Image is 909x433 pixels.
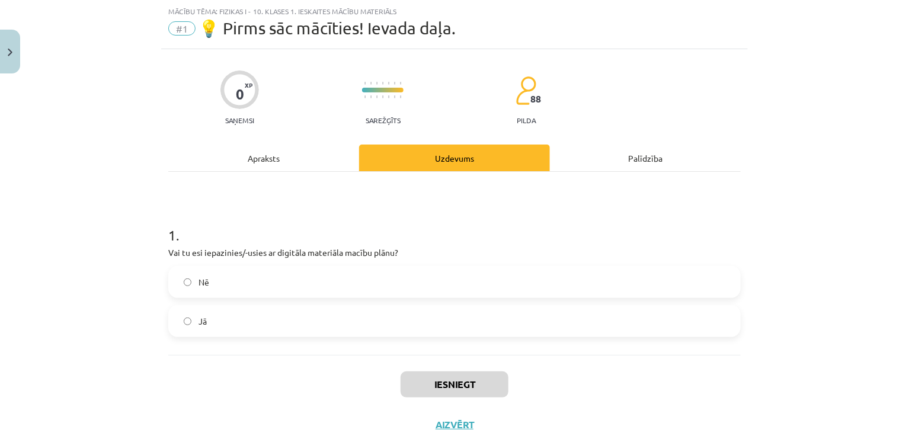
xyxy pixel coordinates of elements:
[366,116,401,124] p: Sarežģīts
[394,82,395,85] img: icon-short-line-57e1e144782c952c97e751825c79c345078a6d821885a25fce030b3d8c18986b.svg
[530,94,541,104] span: 88
[370,95,372,98] img: icon-short-line-57e1e144782c952c97e751825c79c345078a6d821885a25fce030b3d8c18986b.svg
[168,7,741,15] div: Mācību tēma: Fizikas i - 10. klases 1. ieskaites mācību materiāls
[236,86,244,102] div: 0
[394,95,395,98] img: icon-short-line-57e1e144782c952c97e751825c79c345078a6d821885a25fce030b3d8c18986b.svg
[220,116,259,124] p: Saņemsi
[359,145,550,171] div: Uzdevums
[516,76,536,105] img: students-c634bb4e5e11cddfef0936a35e636f08e4e9abd3cc4e673bd6f9a4125e45ecb1.svg
[432,419,477,431] button: Aizvērt
[370,82,372,85] img: icon-short-line-57e1e144782c952c97e751825c79c345078a6d821885a25fce030b3d8c18986b.svg
[401,371,508,397] button: Iesniegt
[388,82,389,85] img: icon-short-line-57e1e144782c952c97e751825c79c345078a6d821885a25fce030b3d8c18986b.svg
[364,82,366,85] img: icon-short-line-57e1e144782c952c97e751825c79c345078a6d821885a25fce030b3d8c18986b.svg
[8,49,12,56] img: icon-close-lesson-0947bae3869378f0d4975bcd49f059093ad1ed9edebbc8119c70593378902aed.svg
[400,95,401,98] img: icon-short-line-57e1e144782c952c97e751825c79c345078a6d821885a25fce030b3d8c18986b.svg
[550,145,741,171] div: Palīdzība
[388,95,389,98] img: icon-short-line-57e1e144782c952c97e751825c79c345078a6d821885a25fce030b3d8c18986b.svg
[376,95,377,98] img: icon-short-line-57e1e144782c952c97e751825c79c345078a6d821885a25fce030b3d8c18986b.svg
[199,315,207,328] span: Jā
[168,145,359,171] div: Apraksts
[199,276,209,288] span: Nē
[376,82,377,85] img: icon-short-line-57e1e144782c952c97e751825c79c345078a6d821885a25fce030b3d8c18986b.svg
[517,116,536,124] p: pilda
[199,18,456,38] span: 💡 Pirms sāc mācīties! Ievada daļa.
[168,246,741,259] p: Vai tu esi iepazinies/-usies ar digitāla materiāla macību plānu?
[382,95,383,98] img: icon-short-line-57e1e144782c952c97e751825c79c345078a6d821885a25fce030b3d8c18986b.svg
[245,82,252,88] span: XP
[382,82,383,85] img: icon-short-line-57e1e144782c952c97e751825c79c345078a6d821885a25fce030b3d8c18986b.svg
[400,82,401,85] img: icon-short-line-57e1e144782c952c97e751825c79c345078a6d821885a25fce030b3d8c18986b.svg
[184,317,191,325] input: Jā
[168,21,196,36] span: #1
[168,206,741,243] h1: 1 .
[364,95,366,98] img: icon-short-line-57e1e144782c952c97e751825c79c345078a6d821885a25fce030b3d8c18986b.svg
[184,278,191,286] input: Nē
